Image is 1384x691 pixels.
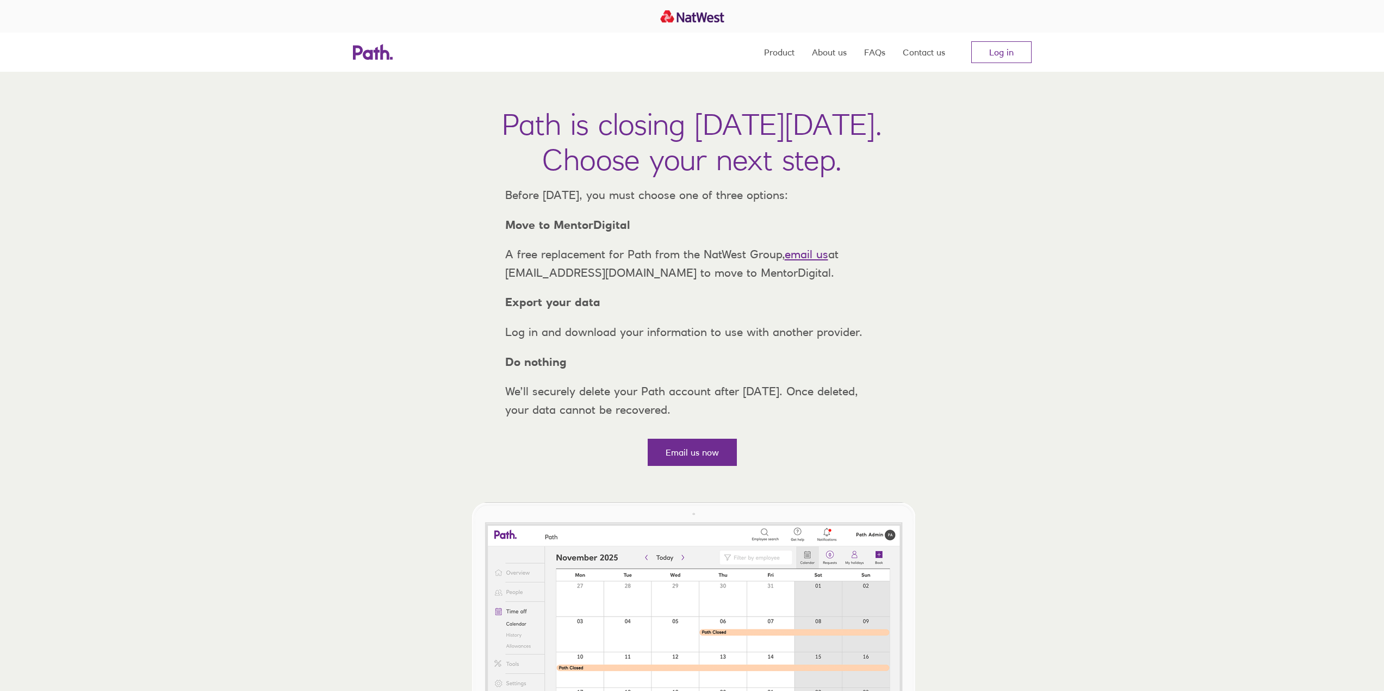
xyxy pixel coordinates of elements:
[505,295,600,309] strong: Export your data
[971,41,1032,63] a: Log in
[496,186,888,204] p: Before [DATE], you must choose one of three options:
[496,382,888,419] p: We’ll securely delete your Path account after [DATE]. Once deleted, your data cannot be recovered.
[864,33,885,72] a: FAQs
[496,245,888,282] p: A free replacement for Path from the NatWest Group, at [EMAIL_ADDRESS][DOMAIN_NAME] to move to Me...
[496,323,888,341] p: Log in and download your information to use with another provider.
[785,247,828,261] a: email us
[812,33,847,72] a: About us
[903,33,945,72] a: Contact us
[505,355,567,369] strong: Do nothing
[505,218,630,232] strong: Move to MentorDigital
[502,107,882,177] h1: Path is closing [DATE][DATE]. Choose your next step.
[648,439,737,466] a: Email us now
[764,33,795,72] a: Product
